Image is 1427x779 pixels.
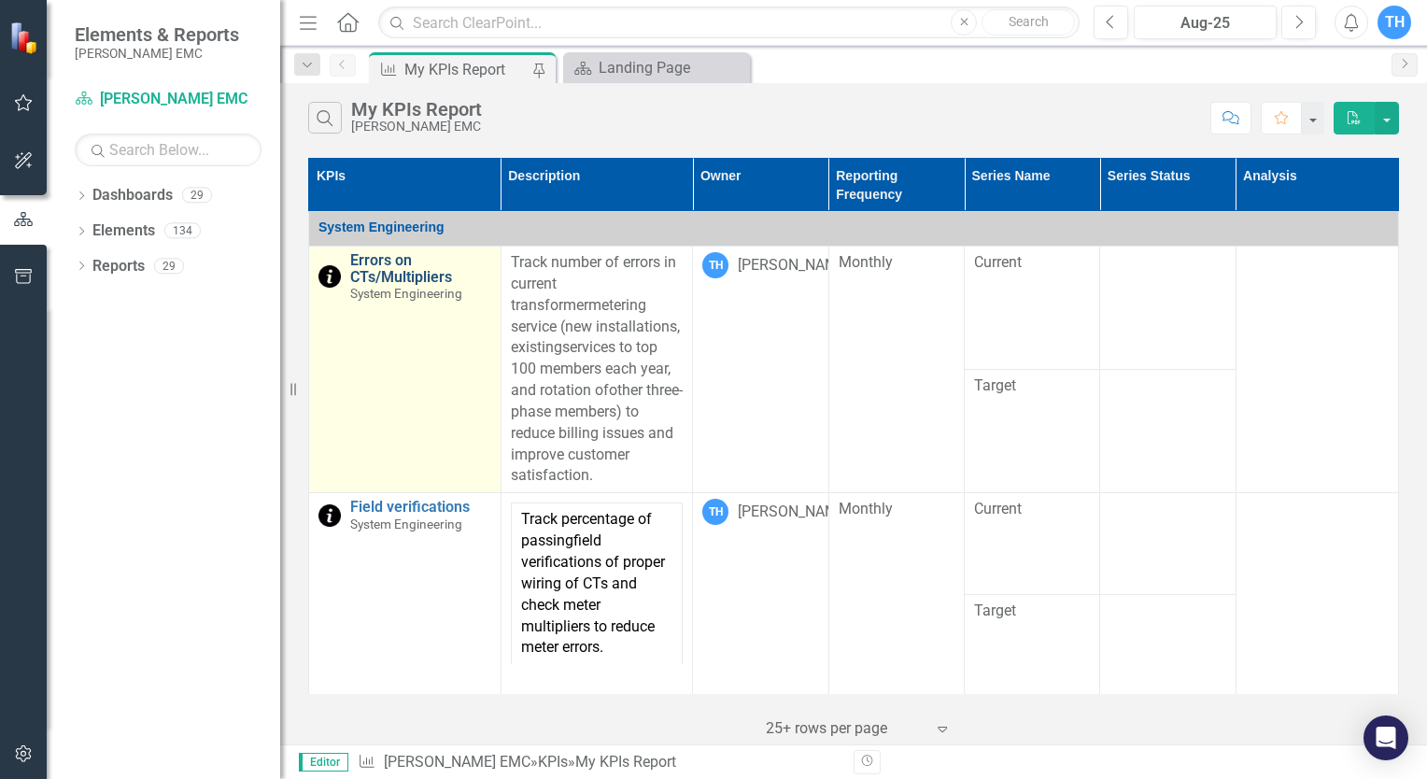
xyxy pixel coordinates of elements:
td: Double-Click to Edit [828,247,964,493]
td: Double-Click to Edit [1100,247,1236,370]
a: Elements [92,220,155,242]
td: Double-Click to Edit [965,370,1100,493]
a: [PERSON_NAME] EMC [384,753,530,771]
a: [PERSON_NAME] EMC [75,89,261,110]
div: Landing Page [599,56,745,79]
td: Double-Click to Edit Right Click for Context Menu [309,247,502,493]
a: Landing Page [568,56,745,79]
td: Double-Click to Edit [1100,493,1236,594]
img: ClearPoint Strategy [9,21,42,54]
input: Search Below... [75,134,261,166]
td: Double-Click to Edit [965,594,1100,695]
div: 29 [182,188,212,204]
span: Editor [299,753,348,772]
span: Elements & Reports [75,23,239,46]
span: Target [974,601,1090,622]
span: Target [974,375,1090,397]
div: My KPIs Report [404,58,528,81]
div: [PERSON_NAME] [738,255,850,276]
td: Track percentage of passingfield verifications of proper wiring of CTs and check meter multiplier... [511,503,683,664]
span: System Engineering [318,220,445,234]
td: Double-Click to Edit [828,493,964,696]
div: 29 [154,258,184,274]
img: Information Only [318,265,341,288]
div: [PERSON_NAME] EMC [351,120,482,134]
td: Double-Click to Edit [693,247,828,493]
td: Double-Click to Edit [501,493,693,696]
div: 134 [164,223,201,239]
a: Field verifications [350,499,491,516]
div: My KPIs Report [351,99,482,120]
button: Search [982,9,1075,35]
span: System Engineering [350,286,462,301]
div: [PERSON_NAME] [738,502,850,523]
td: Double-Click to Edit [1236,247,1398,493]
td: Double-Click to Edit [1236,493,1398,696]
button: Aug-25 [1134,6,1277,39]
p: Track number of errors in current transformermetering service (new installations, existingservice... [511,252,684,487]
a: Errors on CTs/Multipliers [350,252,491,285]
span: System Engineering [350,517,462,531]
div: Open Intercom Messenger [1363,715,1408,760]
img: Information Only [318,504,341,527]
td: Double-Click to Edit [1100,594,1236,695]
input: Search ClearPoint... [378,7,1080,39]
div: Monthly [839,499,954,520]
a: KPIs [538,753,568,771]
td: Double-Click to Edit [965,493,1100,594]
a: Reports [92,256,145,277]
div: Monthly [839,252,954,274]
button: TH [1378,6,1411,39]
div: » » [358,752,840,773]
small: [PERSON_NAME] EMC [75,46,239,61]
div: Aug-25 [1140,12,1270,35]
span: Search [1009,14,1049,29]
div: TH [702,252,728,278]
td: Double-Click to Edit [501,247,693,493]
td: Double-Click to Edit [693,493,828,696]
td: Double-Click to Edit [1100,370,1236,493]
span: Current [974,252,1090,274]
td: Double-Click to Edit Right Click for Context Menu [309,493,502,696]
div: TH [702,499,728,525]
a: Dashboards [92,185,173,206]
div: My KPIs Report [575,753,676,771]
span: Current [974,499,1090,520]
td: Double-Click to Edit [965,247,1100,370]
